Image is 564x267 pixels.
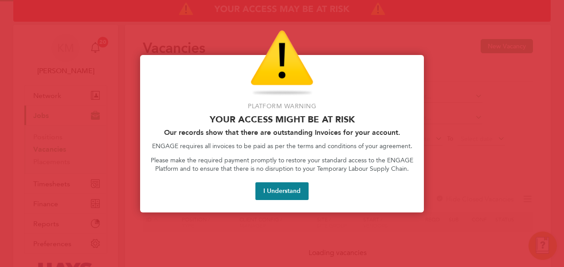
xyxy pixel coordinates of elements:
[140,55,424,213] div: Access At Risk
[151,102,413,111] p: Platform Warning
[151,156,413,173] p: Please make the required payment promptly to restore your standard access to the ENGAGE Platform ...
[151,114,413,125] p: Your access might be at risk
[151,128,413,137] h2: Our records show that there are outstanding Invoices for your account.
[151,142,413,151] p: ENGAGE requires all invoices to be paid as per the terms and conditions of your agreement.
[251,30,313,97] img: Warning Icon
[255,182,309,200] button: I Understand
